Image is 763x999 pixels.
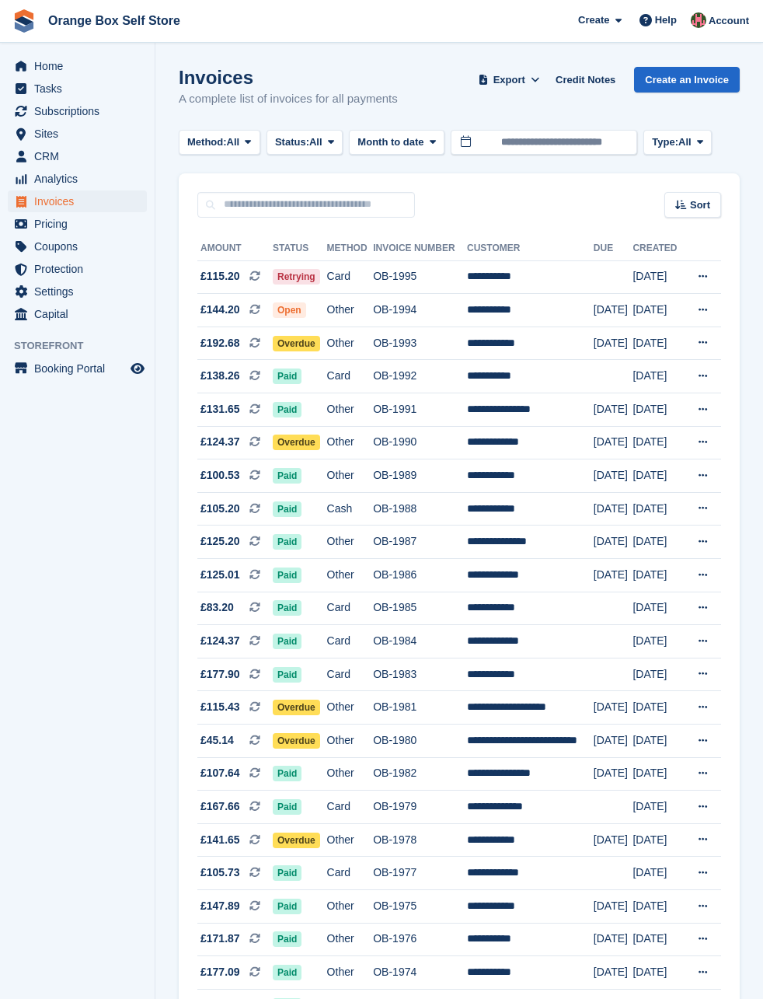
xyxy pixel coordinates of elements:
td: OB-1986 [373,559,467,592]
span: Paid [273,766,301,781]
span: £124.37 [200,633,240,649]
td: [DATE] [594,725,633,758]
td: [DATE] [632,426,684,459]
span: Paid [273,369,301,384]
span: £105.73 [200,865,240,881]
span: £177.90 [200,666,240,683]
th: Due [594,236,633,261]
td: OB-1983 [373,658,467,691]
td: Card [327,658,374,691]
span: Type: [652,134,678,150]
span: £100.53 [200,467,240,484]
span: Storefront [14,338,155,354]
th: Invoice Number [373,236,467,261]
span: £115.43 [200,699,240,715]
td: Card [327,625,374,658]
td: Other [327,691,374,725]
td: Card [327,857,374,890]
span: £125.01 [200,567,240,583]
h1: Invoices [179,67,398,88]
a: menu [8,303,147,325]
th: Customer [467,236,594,261]
span: Overdue [273,833,320,848]
a: menu [8,78,147,100]
a: Create an Invoice [634,67,740,93]
td: [DATE] [632,956,684,990]
td: [DATE] [632,294,684,327]
span: Home [34,55,127,77]
button: Month to date [349,130,444,155]
td: Other [327,393,374,427]
a: menu [8,100,147,122]
span: Sort [690,197,710,213]
span: £171.87 [200,931,240,947]
span: £177.09 [200,964,240,980]
td: OB-1991 [373,393,467,427]
span: £141.65 [200,832,240,848]
span: £131.65 [200,401,240,417]
a: menu [8,258,147,280]
span: Paid [273,501,301,517]
th: Status [273,236,327,261]
td: [DATE] [632,360,684,393]
td: [DATE] [594,492,633,526]
td: [DATE] [594,757,633,791]
button: Status: All [267,130,343,155]
td: OB-1979 [373,791,467,824]
th: Amount [197,236,273,261]
span: £105.20 [200,501,240,517]
td: [DATE] [632,691,684,725]
td: [DATE] [632,393,684,427]
td: OB-1976 [373,923,467,956]
span: Tasks [34,78,127,100]
td: [DATE] [632,757,684,791]
td: OB-1988 [373,492,467,526]
img: stora-icon-8386f47178a22dfd0bd8f6a31ec36ba5ce8667c1dd55bd0f319d3a0aa187defe.svg [12,9,36,33]
td: Other [327,889,374,923]
td: OB-1994 [373,294,467,327]
td: OB-1978 [373,823,467,857]
td: [DATE] [632,492,684,526]
td: OB-1982 [373,757,467,791]
td: [DATE] [594,923,633,956]
span: Protection [34,258,127,280]
span: Create [578,12,609,28]
span: Account [709,13,749,29]
span: All [309,134,322,150]
td: Other [327,757,374,791]
span: Paid [273,931,301,947]
a: Orange Box Self Store [42,8,186,33]
td: Other [327,426,374,459]
span: Paid [273,600,301,616]
td: [DATE] [594,426,633,459]
a: menu [8,213,147,235]
td: OB-1977 [373,857,467,890]
span: £147.89 [200,898,240,914]
th: Method [327,236,374,261]
td: Card [327,592,374,625]
td: [DATE] [632,889,684,923]
span: Paid [273,534,301,550]
td: OB-1980 [373,725,467,758]
span: Overdue [273,336,320,351]
td: OB-1993 [373,327,467,360]
td: [DATE] [632,592,684,625]
span: All [678,134,692,150]
td: [DATE] [594,889,633,923]
td: Other [327,526,374,559]
td: OB-1992 [373,360,467,393]
td: Card [327,791,374,824]
td: OB-1981 [373,691,467,725]
span: Paid [273,899,301,914]
a: menu [8,168,147,190]
span: Retrying [273,269,320,285]
td: Cash [327,492,374,526]
span: Paid [273,402,301,417]
p: A complete list of invoices for all payments [179,90,398,108]
td: [DATE] [594,459,633,493]
td: [DATE] [632,526,684,559]
td: OB-1990 [373,426,467,459]
a: menu [8,123,147,145]
span: Booking Portal [34,358,127,379]
td: [DATE] [632,923,684,956]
